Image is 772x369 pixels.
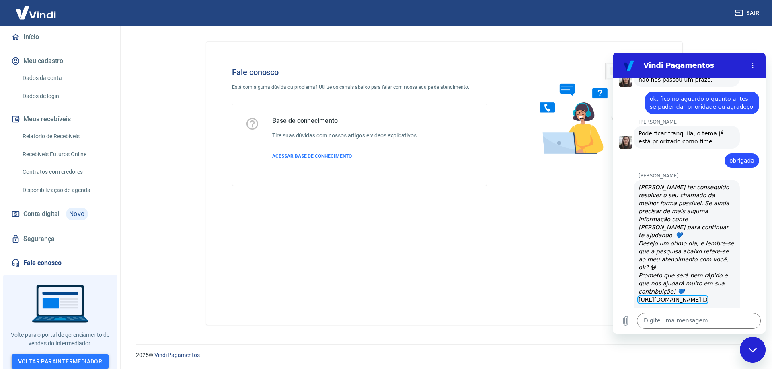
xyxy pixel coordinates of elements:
[66,208,88,220] span: Novo
[12,354,109,369] a: Voltar paraIntermediador
[524,55,646,162] img: Fale conosco
[272,131,418,140] h6: Tire suas dúvidas com nossos artigos e vídeos explicativos.
[10,28,111,46] a: Início
[136,351,753,359] p: 2025 ©
[19,182,111,198] a: Disponibilização de agenda
[10,52,111,70] button: Meu cadastro
[613,53,766,334] iframe: Janela de mensagens
[154,352,200,358] a: Vindi Pagamentos
[19,164,111,180] a: Contratos com credores
[232,84,487,91] p: Está com alguma dúvida ou problema? Utilize os canais abaixo para falar com nossa equipe de atend...
[10,110,111,128] button: Meus recebíveis
[232,67,487,77] h4: Fale conosco
[19,146,111,163] a: Recebíveis Futuros Online
[10,230,111,248] a: Segurança
[733,6,762,20] button: Sair
[19,88,111,104] a: Dados de login
[19,128,111,145] a: Relatório de Recebíveis
[272,153,352,159] span: ACESSAR BASE DE CONHECIMENTO
[19,70,111,86] a: Dados da conta
[10,0,62,25] img: Vindi
[272,153,418,160] a: ACESSAR BASE DE CONHECIMENTO
[272,117,418,125] h5: Base de conhecimento
[10,204,111,224] a: Conta digitalNovo
[740,337,766,363] iframe: Botão para abrir a janela de mensagens, conversa em andamento
[10,254,111,272] a: Fale conosco
[23,208,60,220] span: Conta digital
